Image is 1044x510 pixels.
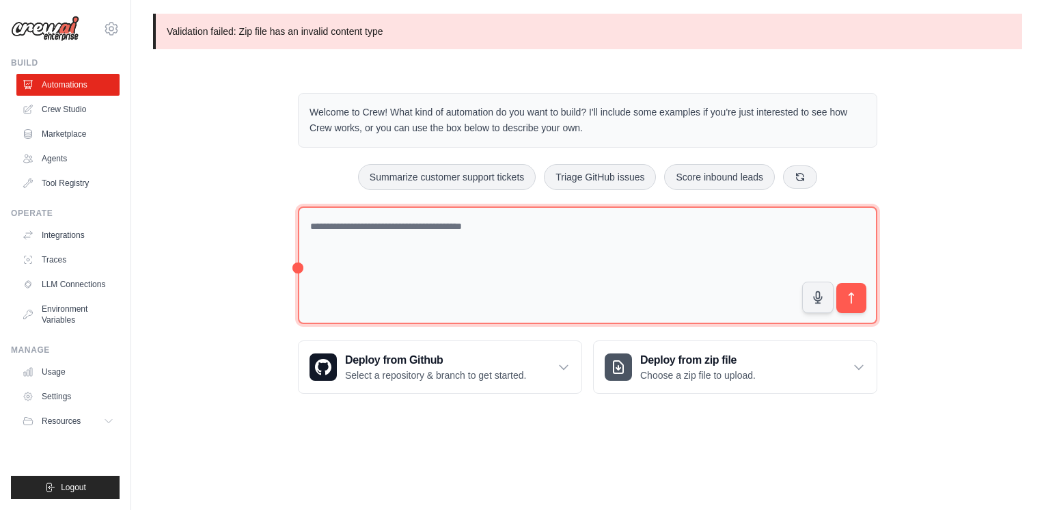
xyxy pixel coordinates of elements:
[16,148,120,170] a: Agents
[16,298,120,331] a: Environment Variables
[16,361,120,383] a: Usage
[61,482,86,493] span: Logout
[16,410,120,432] button: Resources
[11,57,120,68] div: Build
[358,164,536,190] button: Summarize customer support tickets
[16,273,120,295] a: LLM Connections
[16,386,120,407] a: Settings
[11,16,79,42] img: Logo
[11,476,120,499] button: Logout
[11,345,120,355] div: Manage
[11,208,120,219] div: Operate
[640,352,756,368] h3: Deploy from zip file
[16,123,120,145] a: Marketplace
[16,224,120,246] a: Integrations
[664,164,775,190] button: Score inbound leads
[153,14,1022,49] p: Validation failed: Zip file has an invalid content type
[16,98,120,120] a: Crew Studio
[640,368,756,382] p: Choose a zip file to upload.
[345,352,526,368] h3: Deploy from Github
[345,368,526,382] p: Select a repository & branch to get started.
[544,164,656,190] button: Triage GitHub issues
[16,249,120,271] a: Traces
[310,105,866,136] p: Welcome to Crew! What kind of automation do you want to build? I'll include some examples if you'...
[42,416,81,427] span: Resources
[16,74,120,96] a: Automations
[16,172,120,194] a: Tool Registry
